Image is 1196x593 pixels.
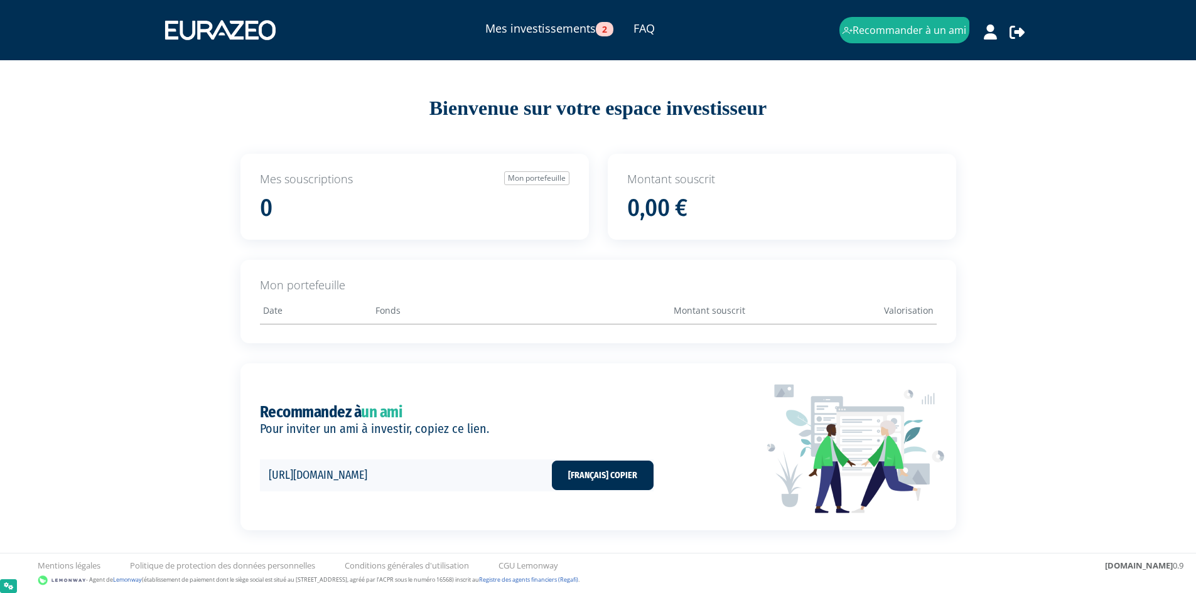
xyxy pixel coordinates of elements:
[504,171,569,185] a: Mon portefeuille
[1105,560,1183,572] div: 0.9
[627,171,937,188] p: Montant souscrit
[113,575,142,584] a: Lemonway
[260,420,654,438] p: Pour inviter un ami à investir, copiez ce lien.
[372,301,560,324] th: Fonds
[627,195,687,222] h1: 0,00 €
[1105,560,1173,571] strong: [DOMAIN_NAME]
[260,195,272,222] h1: 0
[156,11,285,49] img: 1731417592-eurazeo_logo_blanc.png
[212,94,984,123] div: Bienvenue sur votre espace investisseur
[260,407,402,418] h2: Recommandez à
[561,301,748,324] th: Montant souscrit
[13,574,1183,587] div: - Agent de (établissement de paiement dont le siège social est situé au [STREET_ADDRESS], agréé p...
[130,560,315,572] a: Politique de protection des données personnelles
[485,19,613,37] a: Mes investissements2
[260,459,591,492] p: [URL][DOMAIN_NAME]
[38,574,86,587] img: logo-lemonway.png
[260,171,569,188] p: Mes souscriptions
[479,575,578,584] a: Registre des agents financiers (Regafi)
[633,19,655,37] a: FAQ
[596,22,613,36] span: 2
[260,301,373,324] th: Date
[345,560,469,572] a: Conditions générales d'utilisation
[260,277,937,294] p: Mon portefeuille
[498,560,558,572] a: CGU Lemonway
[839,17,969,44] a: Recommander à un ami
[552,461,654,491] a: [Français] Copier
[361,403,402,422] span: un ami
[38,560,100,572] a: Mentions légales
[748,301,936,324] th: Valorisation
